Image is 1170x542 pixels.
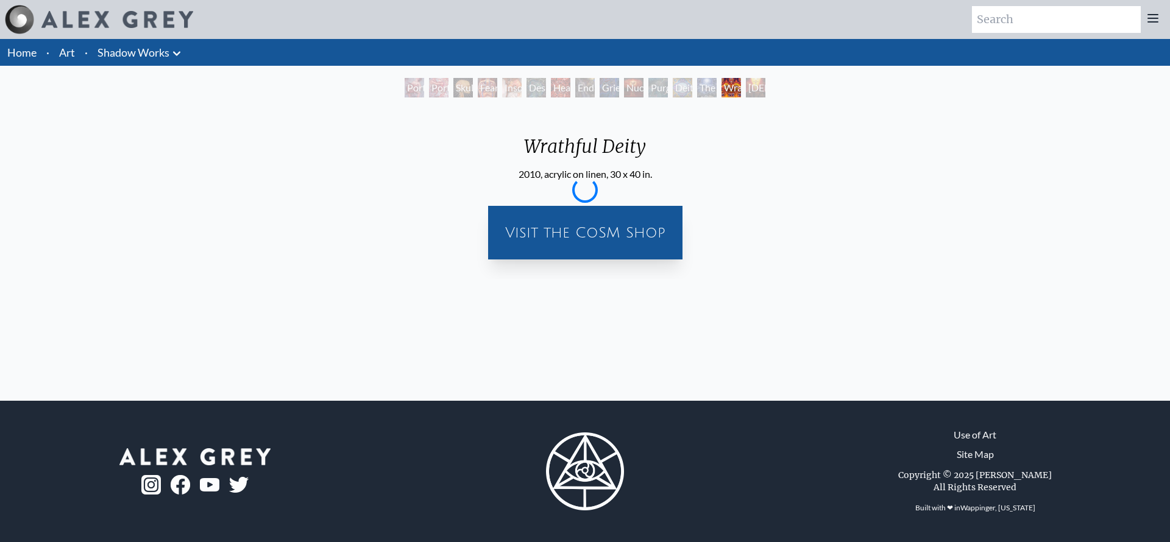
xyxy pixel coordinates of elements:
[957,447,994,462] a: Site Map
[648,78,668,97] div: Purging
[59,44,75,61] a: Art
[910,498,1040,518] div: Built with ❤ in
[972,6,1141,33] input: Search
[898,469,1052,481] div: Copyright © 2025 [PERSON_NAME]
[526,78,546,97] div: Despair
[453,78,473,97] div: Skull Fetus
[429,78,448,97] div: Portrait of an Artist 1
[97,44,169,61] a: Shadow Works
[229,477,249,493] img: twitter-logo.png
[141,475,161,494] img: ig-logo.png
[600,78,619,97] div: Grieving
[624,78,643,97] div: Nuclear Crucifixion
[697,78,717,97] div: The Soul Finds It's Way
[960,503,1035,512] a: Wappinger, [US_STATE]
[514,167,656,181] div: 2010, acrylic on linen, 30 x 40 in.
[673,78,692,97] div: Deities & Demons Drinking from the Milky Pool
[7,46,37,59] a: Home
[514,135,656,167] div: Wrathful Deity
[934,481,1016,493] div: All Rights Reserved
[41,39,54,66] li: ·
[746,78,765,97] div: [DEMOGRAPHIC_DATA] & the Two Thieves
[551,78,570,97] div: Headache
[405,78,424,97] div: Portrait of an Artist 2
[575,78,595,97] div: Endarkenment
[954,428,996,442] a: Use of Art
[200,478,219,492] img: youtube-logo.png
[721,78,741,97] div: Wrathful Deity
[80,39,93,66] li: ·
[502,78,522,97] div: Insomnia
[171,475,190,494] img: fb-logo.png
[478,78,497,97] div: Fear
[495,213,675,252] a: Visit the CoSM Shop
